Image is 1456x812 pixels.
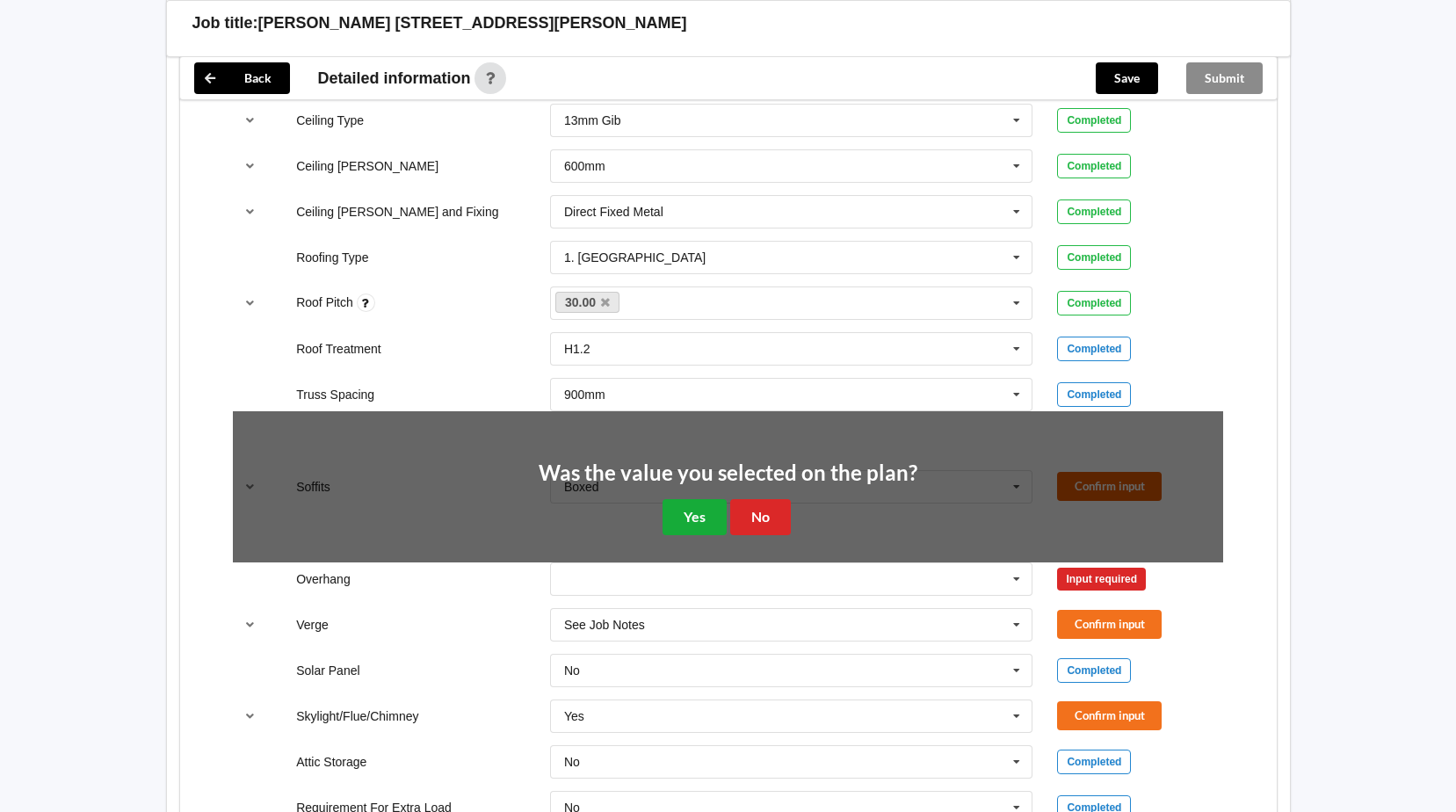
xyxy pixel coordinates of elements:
[296,618,329,632] label: Verge
[564,619,645,631] div: See Job Notes
[564,206,663,218] div: Direct Fixed Metal
[296,342,381,356] label: Roof Treatment
[564,664,580,677] div: No
[296,709,418,723] label: Skylight/Flue/Chimney
[318,70,471,86] span: Detailed information
[555,292,620,313] a: 30.00
[564,388,605,401] div: 900mm
[564,160,605,172] div: 600mm
[1057,701,1162,730] button: Confirm input
[233,196,267,228] button: reference-toggle
[296,663,359,678] label: Solar Panel
[233,609,267,641] button: reference-toggle
[296,572,350,586] label: Overhang
[730,499,791,535] button: No
[1057,750,1131,774] div: Completed
[1057,245,1131,270] div: Completed
[564,114,621,127] div: 13mm Gib
[296,113,364,127] label: Ceiling Type
[233,105,267,136] button: reference-toggle
[1057,108,1131,133] div: Completed
[296,250,368,265] label: Roofing Type
[296,159,438,173] label: Ceiling [PERSON_NAME]
[539,460,917,487] h2: Was the value you selected on the plan?
[192,13,258,33] h3: Job title:
[233,700,267,732] button: reference-toggle
[1057,337,1131,361] div: Completed
[1057,658,1131,683] div: Completed
[1057,568,1146,591] div: Input required
[233,287,267,319] button: reference-toggle
[663,499,727,535] button: Yes
[564,343,590,355] div: H1.2
[194,62,290,94] button: Back
[564,756,580,768] div: No
[1057,291,1131,315] div: Completed
[233,150,267,182] button: reference-toggle
[1057,610,1162,639] button: Confirm input
[1096,62,1158,94] button: Save
[1057,154,1131,178] div: Completed
[564,710,584,722] div: Yes
[296,295,356,309] label: Roof Pitch
[296,388,374,402] label: Truss Spacing
[564,251,706,264] div: 1. [GEOGRAPHIC_DATA]
[258,13,687,33] h3: [PERSON_NAME] [STREET_ADDRESS][PERSON_NAME]
[1057,382,1131,407] div: Completed
[1057,199,1131,224] div: Completed
[296,205,498,219] label: Ceiling [PERSON_NAME] and Fixing
[296,755,366,769] label: Attic Storage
